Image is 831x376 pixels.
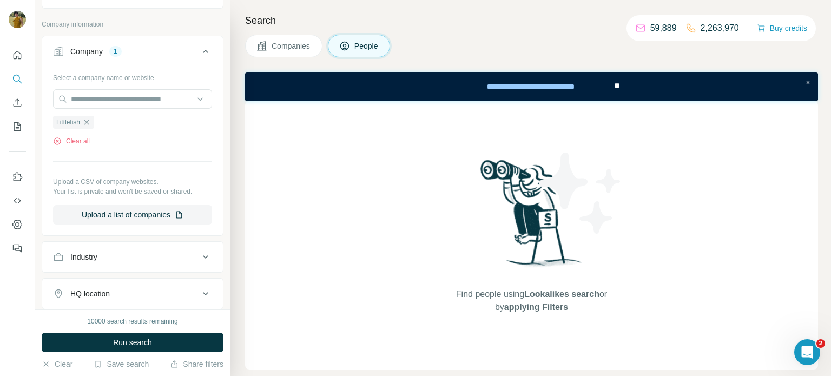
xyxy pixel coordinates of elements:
span: Lookalikes search [524,289,599,299]
button: Use Surfe API [9,191,26,210]
p: 2,263,970 [701,22,739,35]
span: Find people using or by [445,288,618,314]
button: Dashboard [9,215,26,234]
div: Select a company name or website [53,69,212,83]
span: applying Filters [504,302,568,312]
iframe: Intercom live chat [794,339,820,365]
span: People [354,41,379,51]
h4: Search [245,13,818,28]
div: HQ location [70,288,110,299]
button: Clear all [53,136,90,146]
div: 1 [109,47,122,56]
div: Company [70,46,103,57]
p: Company information [42,19,223,29]
button: My lists [9,117,26,136]
iframe: Banner [245,72,818,101]
p: Upload a CSV of company websites. [53,177,212,187]
p: Your list is private and won't be saved or shared. [53,187,212,196]
button: Buy credits [757,21,807,36]
button: Use Surfe on LinkedIn [9,167,26,187]
span: Companies [272,41,311,51]
button: Upload a list of companies [53,205,212,225]
img: Avatar [9,11,26,28]
button: Search [9,69,26,89]
img: Surfe Illustration - Stars [532,144,629,242]
div: Industry [70,252,97,262]
button: Industry [42,244,223,270]
span: 2 [816,339,825,348]
div: 10000 search results remaining [87,316,177,326]
button: Enrich CSV [9,93,26,113]
button: Quick start [9,45,26,65]
button: HQ location [42,281,223,307]
span: Littlefish [56,117,80,127]
button: Feedback [9,239,26,258]
button: Company1 [42,38,223,69]
p: 59,889 [650,22,677,35]
img: Surfe Illustration - Woman searching with binoculars [476,157,588,278]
